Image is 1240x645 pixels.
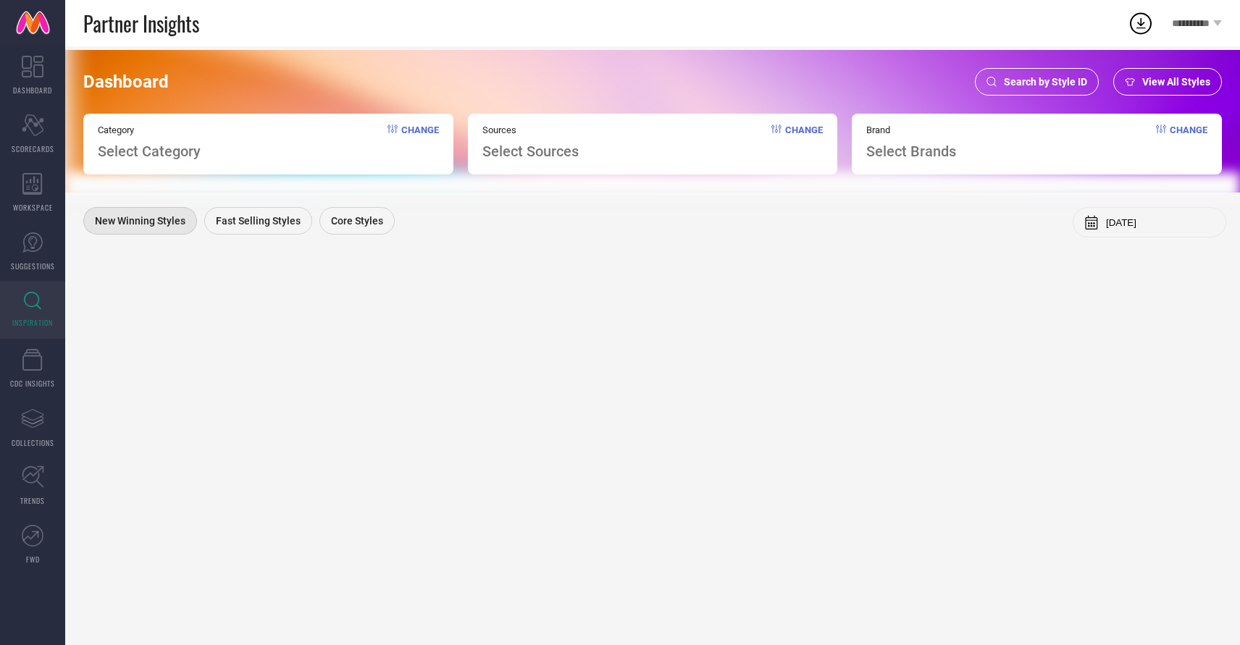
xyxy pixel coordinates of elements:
span: SCORECARDS [12,143,54,154]
span: Select Sources [482,143,579,160]
span: TRENDS [20,495,45,506]
input: Select month [1106,217,1215,228]
span: DASHBOARD [13,85,52,96]
span: Sources [482,125,579,135]
span: Core Styles [331,215,383,227]
span: View All Styles [1142,76,1210,88]
span: CDC INSIGHTS [10,378,55,389]
div: Open download list [1128,10,1154,36]
span: Select Brands [866,143,956,160]
span: Change [1170,125,1207,160]
span: New Winning Styles [95,215,185,227]
span: INSPIRATION [12,317,53,328]
span: COLLECTIONS [12,437,54,448]
span: SUGGESTIONS [11,261,55,271]
span: Brand [866,125,956,135]
span: WORKSPACE [13,202,53,213]
span: Change [401,125,439,160]
span: Category [98,125,201,135]
span: Search by Style ID [1004,76,1087,88]
span: Fast Selling Styles [216,215,301,227]
span: Select Category [98,143,201,160]
span: Dashboard [83,72,169,92]
span: Partner Insights [83,9,199,38]
span: FWD [26,554,40,565]
span: Change [785,125,823,160]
